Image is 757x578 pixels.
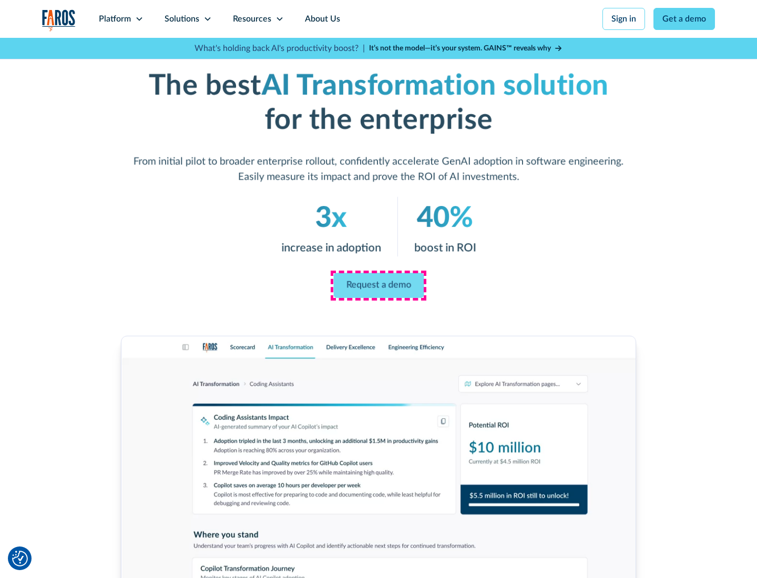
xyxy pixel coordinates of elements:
[281,240,381,256] p: increase in adoption
[602,8,645,30] a: Sign in
[42,9,76,31] img: Logo of the analytics and reporting company Faros.
[369,45,551,52] strong: It’s not the model—it’s your system. GAINS™ reveals why
[165,13,199,25] div: Solutions
[414,240,476,256] p: boost in ROI
[315,204,347,232] em: 3x
[417,204,473,232] em: 40%
[12,551,28,566] img: Revisit consent button
[233,13,271,25] div: Resources
[333,273,424,298] a: Request a demo
[148,71,261,100] strong: The best
[134,154,624,184] p: From initial pilot to broader enterprise rollout, confidently accelerate GenAI adoption in softwa...
[195,42,365,55] p: What's holding back AI's productivity boost? |
[12,551,28,566] button: Cookie Settings
[42,9,76,31] a: home
[99,13,131,25] div: Platform
[264,106,493,135] strong: for the enterprise
[261,71,609,100] em: AI Transformation solution
[369,43,562,54] a: It’s not the model—it’s your system. GAINS™ reveals why
[653,8,715,30] a: Get a demo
